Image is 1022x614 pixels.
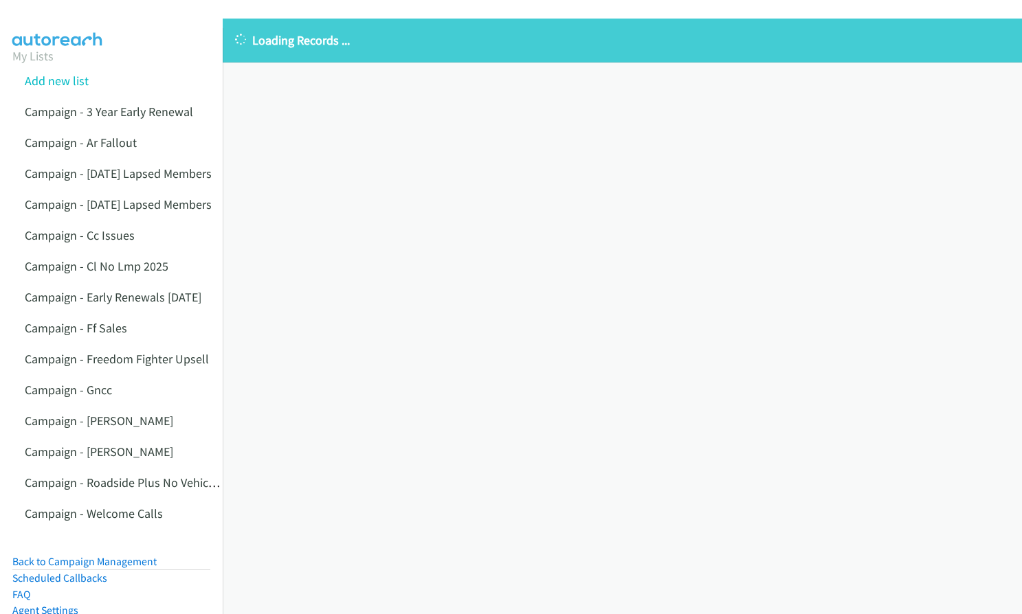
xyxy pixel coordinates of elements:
a: Campaign - Ar Fallout [25,135,137,150]
a: Campaign - Ff Sales [25,320,127,336]
a: Campaign - 3 Year Early Renewal [25,104,193,120]
a: Add new list [25,73,89,89]
a: FAQ [12,588,30,601]
a: Campaign - [DATE] Lapsed Members [25,196,212,212]
a: Campaign - [DATE] Lapsed Members [25,166,212,181]
a: Campaign - Welcome Calls [25,505,163,521]
a: Campaign - [PERSON_NAME] [25,413,173,429]
p: Loading Records ... [235,31,1010,49]
a: Campaign - Freedom Fighter Upsell [25,351,209,367]
a: Campaign - [PERSON_NAME] [25,444,173,459]
a: Campaign - Early Renewals [DATE] [25,289,201,305]
a: Campaign - Cl No Lmp 2025 [25,258,168,274]
a: Campaign - Cc Issues [25,227,135,243]
a: Campaign - Gncc [25,382,112,398]
a: My Lists [12,48,54,64]
a: Back to Campaign Management [12,555,157,568]
a: Scheduled Callbacks [12,571,107,584]
a: Campaign - Roadside Plus No Vehicles [25,475,223,490]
